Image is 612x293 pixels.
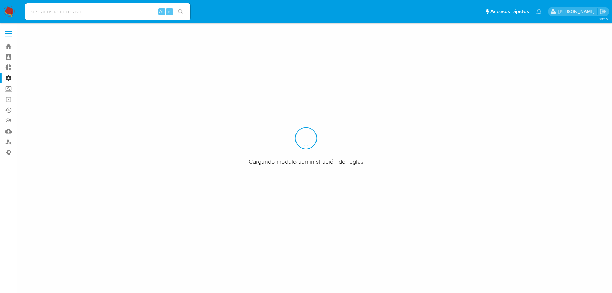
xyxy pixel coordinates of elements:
[168,8,170,15] span: s
[600,8,607,15] a: Salir
[558,8,597,15] p: sandra.chabay@mercadolibre.com
[536,9,542,14] a: Notificaciones
[25,7,190,16] input: Buscar usuario o caso...
[174,7,188,17] button: search-icon
[249,158,363,166] span: Cargando modulo administración de reglas
[159,8,165,15] span: Alt
[490,8,529,15] span: Accesos rápidos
